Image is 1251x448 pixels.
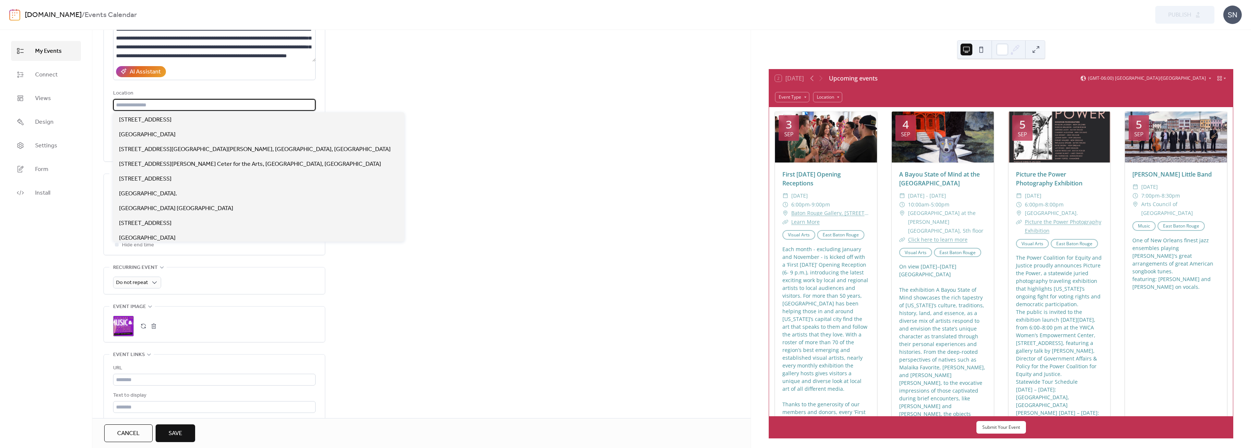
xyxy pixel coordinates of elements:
[11,112,81,132] a: Design
[782,200,788,209] div: ​
[119,234,176,243] span: [GEOGRAPHIC_DATA]
[908,191,946,200] span: [DATE] - [DATE]
[35,71,58,79] span: Connect
[1136,119,1142,130] div: 5
[119,204,233,213] span: [GEOGRAPHIC_DATA] [GEOGRAPHIC_DATA]
[775,245,877,439] div: Each month - excluding January and November - is kicked off with a ‘First [DATE]’ Opening Recepti...
[899,170,980,187] a: A Bayou State of Mind at the [GEOGRAPHIC_DATA]
[119,189,177,198] span: [GEOGRAPHIC_DATA].
[1132,191,1138,200] div: ​
[899,200,905,209] div: ​
[1088,76,1206,81] span: (GMT-06:00) [GEOGRAPHIC_DATA]/[GEOGRAPHIC_DATA]
[35,94,51,103] span: Views
[116,66,166,77] button: AI Assistant
[902,119,909,130] div: 4
[119,116,171,124] span: [STREET_ADDRESS]
[117,429,140,438] span: Cancel
[791,200,810,209] span: 6:00pm
[791,218,820,225] a: Learn More
[169,429,182,438] span: Save
[1016,209,1022,218] div: ​
[810,200,812,209] span: -
[85,8,137,22] b: Events Calendar
[1134,131,1143,137] div: Sep
[9,9,20,21] img: logo
[113,89,314,98] div: Location
[1016,191,1022,200] div: ​
[899,235,905,244] div: ​
[791,191,808,200] span: [DATE]
[119,219,171,228] span: [STREET_ADDRESS]
[1132,200,1138,209] div: ​
[113,263,158,272] span: Recurring event
[1019,119,1026,130] div: 5
[11,88,81,108] a: Views
[976,421,1026,434] button: Submit Your Event
[931,200,949,209] span: 5:00pm
[1125,236,1227,291] div: One of New Orleans finest jazz ensembles playing [PERSON_NAME]'s great arrangements of great Amer...
[782,209,788,218] div: ​
[1141,200,1220,218] span: Arts Council of [GEOGRAPHIC_DATA]
[35,118,54,127] span: Design
[122,241,154,250] span: Hide end time
[11,136,81,155] a: Settings
[929,200,931,209] span: -
[1025,200,1043,209] span: 6:00pm
[156,424,195,442] button: Save
[35,47,62,56] span: My Events
[11,159,81,179] a: Form
[113,302,146,311] span: Event image
[104,424,153,442] button: Cancel
[791,209,870,218] a: Baton Rouge Gallery, [STREET_ADDRESS][PERSON_NAME]
[1025,218,1101,234] a: Picture the Power Photography Exhibition
[119,130,176,139] span: [GEOGRAPHIC_DATA]
[119,160,381,169] span: [STREET_ADDRESS][PERSON_NAME] Ceter for the Arts, [GEOGRAPHIC_DATA], [GEOGRAPHIC_DATA]
[1018,131,1027,137] div: Sep
[1162,191,1180,200] span: 8:30pm
[35,165,48,174] span: Form
[35,189,50,198] span: Install
[829,74,878,83] div: Upcoming events
[116,278,148,288] span: Do not repeat
[113,350,145,359] span: Event links
[130,68,161,76] div: AI Assistant
[11,65,81,85] a: Connect
[782,218,788,226] div: ​
[25,8,82,22] a: [DOMAIN_NAME]
[82,8,85,22] b: /
[782,170,841,187] a: First [DATE] Opening Receptions
[812,200,830,209] span: 9:00pm
[1025,191,1041,200] span: [DATE]
[1223,6,1242,24] div: SN
[899,191,905,200] div: ​
[1045,200,1064,209] span: 8:00pm
[1141,191,1160,200] span: 7:00pm
[35,141,57,150] span: Settings
[1016,200,1022,209] div: ​
[11,183,81,203] a: Install
[1016,170,1082,187] a: Picture the Power Photography Exhibition
[908,236,968,243] a: Click here to learn more
[1160,191,1162,200] span: -
[113,364,314,373] div: URL
[786,119,792,130] div: 3
[908,200,929,209] span: 10:00am
[784,131,793,137] div: Sep
[1132,182,1138,191] div: ​
[1125,170,1227,179] div: [PERSON_NAME] Little Band
[1025,209,1078,218] span: [GEOGRAPHIC_DATA].
[1043,200,1045,209] span: -
[119,145,391,154] span: [STREET_ADDRESS][GEOGRAPHIC_DATA][PERSON_NAME], [GEOGRAPHIC_DATA], [GEOGRAPHIC_DATA]
[901,131,910,137] div: Sep
[899,209,905,218] div: ​
[113,316,134,336] div: ;
[908,209,986,235] span: [GEOGRAPHIC_DATA] at the [PERSON_NAME][GEOGRAPHIC_DATA], 5th floor
[119,175,171,184] span: [STREET_ADDRESS]
[1016,218,1022,226] div: ​
[11,41,81,61] a: My Events
[1141,182,1158,191] span: [DATE]
[782,191,788,200] div: ​
[113,391,314,400] div: Text to display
